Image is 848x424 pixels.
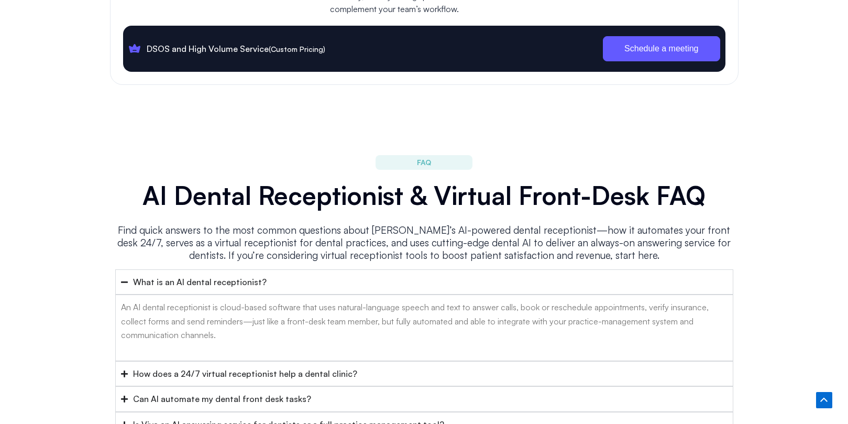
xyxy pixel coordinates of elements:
summary: What is an AI dental receptionist? [115,269,733,295]
span: FAQ [417,156,431,168]
p: An AI dental receptionist is cloud-based software that uses natural-language speech and text to a... [121,300,728,342]
div: Can AI automate my dental front desk tasks? [133,392,311,406]
summary: Can AI automate my dental front desk tasks? [115,386,733,411]
summary: How does a 24/7 virtual receptionist help a dental clinic? [115,361,733,386]
div: What is an AI dental receptionist? [133,275,267,289]
p: Find quick answers to the most common questions about [PERSON_NAME]’s AI-powered dental reception... [115,224,733,262]
span: (Custom Pricing) [269,45,325,53]
h2: AI Dental Receptionist & Virtual Front-Desk FAQ [115,180,733,211]
span: DSOS and High Volume Service [144,42,325,56]
div: How does a 24/7 virtual receptionist help a dental clinic? [133,367,357,380]
a: Schedule a meeting [603,36,720,61]
span: Schedule a meeting [624,45,698,53]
